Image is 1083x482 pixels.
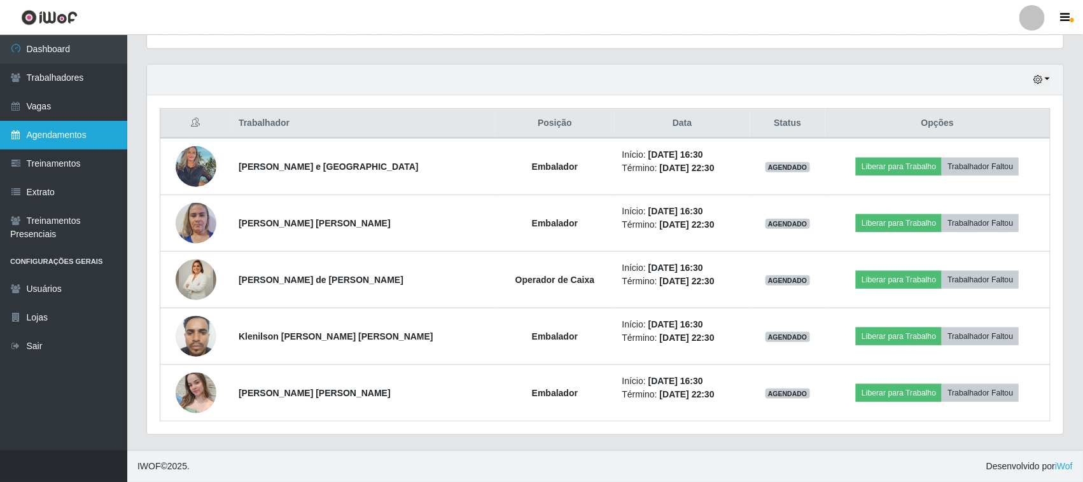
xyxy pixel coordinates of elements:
button: Liberar para Trabalho [856,271,942,289]
strong: [PERSON_NAME] de [PERSON_NAME] [239,275,403,285]
time: [DATE] 16:30 [648,263,703,273]
span: © 2025 . [137,460,190,473]
span: AGENDADO [765,332,810,342]
button: Trabalhador Faltou [942,327,1019,345]
img: 1752868236583.jpeg [176,196,216,250]
button: Trabalhador Faltou [942,214,1019,232]
time: [DATE] 22:30 [660,333,715,343]
li: Término: [622,162,743,175]
button: Liberar para Trabalho [856,384,942,402]
img: 1735509810384.jpeg [176,309,216,363]
time: [DATE] 22:30 [660,219,715,230]
li: Início: [622,205,743,218]
span: AGENDADO [765,275,810,286]
strong: Embalador [532,388,578,398]
th: Status [750,109,825,139]
li: Término: [622,388,743,401]
img: 1743980608133.jpeg [176,366,216,420]
li: Início: [622,375,743,388]
img: CoreUI Logo [21,10,78,25]
a: iWof [1055,461,1073,471]
span: Desenvolvido por [986,460,1073,473]
strong: Embalador [532,331,578,341]
strong: Embalador [532,162,578,172]
span: IWOF [137,461,161,471]
strong: [PERSON_NAME] [PERSON_NAME] [239,218,391,228]
th: Posição [495,109,614,139]
button: Trabalhador Faltou [942,271,1019,289]
span: AGENDADO [765,389,810,399]
time: [DATE] 16:30 [648,149,703,160]
li: Início: [622,148,743,162]
strong: Klenilson [PERSON_NAME] [PERSON_NAME] [239,331,433,341]
time: [DATE] 22:30 [660,163,715,173]
li: Início: [622,318,743,331]
time: [DATE] 22:30 [660,276,715,286]
strong: Embalador [532,218,578,228]
span: AGENDADO [765,219,810,229]
li: Início: [622,261,743,275]
li: Término: [622,331,743,345]
th: Data [615,109,750,139]
strong: [PERSON_NAME] e [GEOGRAPHIC_DATA] [239,162,419,172]
strong: [PERSON_NAME] [PERSON_NAME] [239,388,391,398]
img: 1751324308831.jpeg [176,139,216,193]
button: Liberar para Trabalho [856,214,942,232]
time: [DATE] 22:30 [660,389,715,399]
time: [DATE] 16:30 [648,206,703,216]
span: AGENDADO [765,162,810,172]
li: Término: [622,275,743,288]
time: [DATE] 16:30 [648,376,703,386]
button: Liberar para Trabalho [856,158,942,176]
img: 1759019175728.jpeg [176,244,216,315]
button: Trabalhador Faltou [942,384,1019,402]
button: Liberar para Trabalho [856,327,942,345]
li: Término: [622,218,743,231]
th: Trabalhador [231,109,495,139]
time: [DATE] 16:30 [648,319,703,329]
strong: Operador de Caixa [515,275,595,285]
button: Trabalhador Faltou [942,158,1019,176]
th: Opções [825,109,1051,139]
